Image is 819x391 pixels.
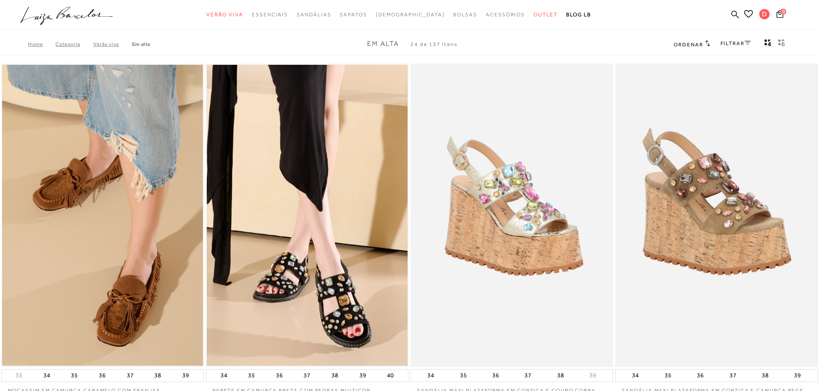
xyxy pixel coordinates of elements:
[132,41,150,47] a: Em alta
[616,65,817,366] img: SANDÁLIA MAXI PLATAFORMA EM CORTIÇA E CAMURÇA BEGE FENDI E PEDRAS APLICADAS
[411,65,612,366] img: SANDÁLIA MAXI PLATAFORMA EM CORTIÇA E COURO COBRA DOURADA E PEDRAS APLICADAS
[218,370,230,382] button: 34
[555,370,567,382] button: 38
[674,42,703,48] span: Ordenar
[245,370,258,382] button: 35
[206,7,243,23] a: categoryNavScreenReaderText
[301,370,313,382] button: 37
[297,12,331,18] span: Sandálias
[522,370,534,382] button: 37
[727,370,739,382] button: 37
[28,41,55,47] a: Home
[2,65,203,366] img: MOCASSIM EM CAMURÇA CARAMELO COM FRANJAS
[457,370,469,382] button: 35
[776,39,788,50] button: gridText6Desc
[694,370,706,382] button: 36
[490,370,502,382] button: 36
[13,371,25,379] button: 33
[534,12,558,18] span: Outlet
[616,65,817,366] a: SANDÁLIA MAXI PLATAFORMA EM CORTIÇA E CAMURÇA BEGE FENDI E PEDRAS APLICADAS SANDÁLIA MAXI PLATAFO...
[124,370,136,382] button: 37
[367,40,399,48] span: Em alta
[180,370,192,382] button: 39
[41,370,53,382] button: 34
[273,370,285,382] button: 36
[587,371,599,379] button: 39
[453,7,477,23] a: categoryNavScreenReaderText
[384,370,396,382] button: 40
[152,370,164,382] button: 38
[252,12,288,18] span: Essenciais
[207,65,408,366] img: PAPETE EM CAMURÇA PRETA COM PEDRAS MULTICOR
[376,12,445,18] span: [DEMOGRAPHIC_DATA]
[662,370,674,382] button: 35
[629,370,641,382] button: 34
[774,9,786,21] button: 0
[2,65,203,366] a: MOCASSIM EM CAMURÇA CARAMELO COM FRANJAS MOCASSIM EM CAMURÇA CARAMELO COM FRANJAS
[68,370,80,382] button: 35
[759,9,770,19] span: D
[297,7,331,23] a: categoryNavScreenReaderText
[96,370,108,382] button: 36
[566,12,591,18] span: BLOG LB
[376,7,445,23] a: noSubCategoriesText
[207,65,408,366] a: PAPETE EM CAMURÇA PRETA COM PEDRAS MULTICOR PAPETE EM CAMURÇA PRETA COM PEDRAS MULTICOR
[486,12,525,18] span: Acessórios
[206,12,243,18] span: Verão Viva
[340,7,367,23] a: categoryNavScreenReaderText
[762,39,774,50] button: Mostrar 4 produtos por linha
[252,7,288,23] a: categoryNavScreenReaderText
[357,370,369,382] button: 39
[780,9,786,15] span: 0
[329,370,341,382] button: 38
[453,12,477,18] span: Bolsas
[755,9,774,22] button: D
[93,41,132,47] a: Verão Viva
[340,12,367,18] span: Sapatos
[55,41,93,47] a: Categoria
[566,7,591,23] a: BLOG LB
[721,40,751,46] a: FILTRAR
[791,370,804,382] button: 39
[411,41,458,47] span: 24 de 137 itens
[534,7,558,23] a: categoryNavScreenReaderText
[486,7,525,23] a: categoryNavScreenReaderText
[411,65,612,366] a: SANDÁLIA MAXI PLATAFORMA EM CORTIÇA E COURO COBRA DOURADA E PEDRAS APLICADAS SANDÁLIA MAXI PLATAF...
[425,370,437,382] button: 34
[759,370,771,382] button: 38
